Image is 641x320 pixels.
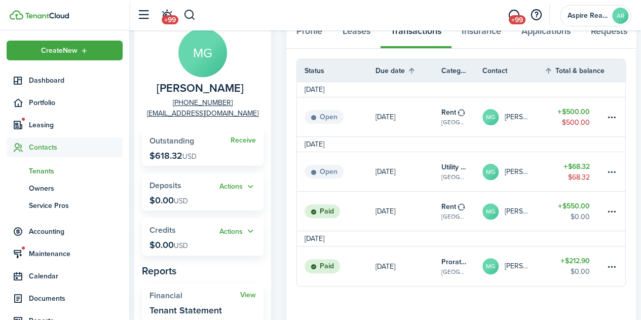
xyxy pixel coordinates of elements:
p: [DATE] [375,206,395,217]
table-amount-title: $68.32 [563,161,590,172]
table-info-title: Utility charge [441,162,467,172]
a: Open [297,152,375,191]
a: MG[PERSON_NAME] [482,192,544,231]
p: [DATE] [375,261,395,272]
span: USD [174,196,188,206]
a: Messaging [504,3,523,28]
a: Dashboard [7,70,123,90]
status: Open [305,165,344,179]
span: Contacts [29,142,123,153]
span: USD [182,151,197,162]
span: Owners [29,183,123,194]
status: Open [305,110,344,124]
a: [PHONE_NUMBER] [173,97,233,108]
button: Open menu [219,181,256,193]
avatar-text: AR [612,8,628,24]
a: Notifications [157,3,176,28]
span: Calendar [29,271,123,281]
a: View [240,291,256,299]
span: Aspire Realty [568,12,608,19]
a: $550.00$0.00 [544,192,605,231]
a: Paid [297,192,375,231]
span: Leasing [29,120,123,130]
avatar-text: MG [482,109,499,125]
widget-stats-description: Tenant Statement [149,305,222,315]
p: [DATE] [375,112,395,122]
span: Documents [29,293,123,304]
a: Profile [286,18,332,49]
a: Rent[GEOGRAPHIC_DATA], Unit 14 [441,97,482,136]
avatar-text: MG [482,258,499,274]
span: Deposits [149,180,181,191]
table-amount-description: $0.00 [571,211,590,222]
avatar-text: MG [482,203,499,220]
table-subtitle: [GEOGRAPHIC_DATA], Unit 14 [441,172,467,182]
span: Accounting [29,226,123,237]
a: $212.90$0.00 [544,246,605,286]
th: Sort [375,64,441,77]
p: $0.00 [149,195,188,205]
span: Maintenance [29,248,123,259]
table-subtitle: [GEOGRAPHIC_DATA], Unit 14 [441,267,467,276]
td: [DATE] [297,84,332,95]
a: Owners [7,180,123,197]
a: Rent[GEOGRAPHIC_DATA], Unit 14 [441,192,482,231]
span: Create New [41,47,78,54]
img: TenantCloud [25,13,69,19]
th: Category & property [441,65,482,76]
span: Tenants [29,166,123,176]
table-profile-info-text: [PERSON_NAME] [505,168,529,176]
button: Open menu [7,41,123,60]
panel-main-subtitle: Reports [142,263,263,278]
table-profile-info-text: [PERSON_NAME] [505,113,529,121]
span: +99 [509,15,525,24]
avatar-text: MG [482,164,499,180]
a: Paid [297,246,375,286]
a: MG[PERSON_NAME] [482,246,544,286]
table-subtitle: [GEOGRAPHIC_DATA], Unit 14 [441,118,467,127]
th: Status [297,65,375,76]
a: Receive [231,136,256,145]
p: $0.00 [149,240,188,250]
a: $68.32$68.32 [544,152,605,191]
button: Open resource center [527,7,545,24]
table-amount-title: $550.00 [558,201,590,211]
table-amount-description: $68.32 [568,172,590,183]
table-info-title: Rent [441,201,456,212]
a: [DATE] [375,192,441,231]
table-profile-info-text: [PERSON_NAME] [505,262,529,270]
a: Service Pros [7,197,123,214]
button: Open menu [219,226,256,237]
table-subtitle: [GEOGRAPHIC_DATA], Unit 14 [441,212,467,221]
a: Insurance [451,18,511,49]
table-profile-info-text: [PERSON_NAME] [505,207,529,216]
button: Search [183,7,196,24]
span: Dashboard [29,75,123,86]
table-amount-title: $212.90 [560,256,590,266]
button: Actions [219,226,256,237]
th: Sort [544,64,605,77]
span: Outstanding [149,135,194,147]
a: Requests [581,18,637,49]
table-info-title: Rent [441,107,456,118]
button: Open sidebar [134,6,153,25]
td: [DATE] [297,233,332,244]
table-amount-description: $0.00 [571,266,590,277]
p: $618.32 [149,151,197,161]
a: Tenants [7,162,123,180]
a: Leases [332,18,381,49]
button: Actions [219,181,256,193]
th: Contact [482,65,544,76]
span: Credits [149,224,176,236]
td: [DATE] [297,139,332,150]
status: Paid [305,259,340,273]
span: Portfolio [29,97,123,108]
a: Prorated rent[GEOGRAPHIC_DATA], Unit 14 [441,246,482,286]
a: Open [297,97,375,136]
a: MG[PERSON_NAME] [482,97,544,136]
span: +99 [162,15,178,24]
a: Applications [511,18,581,49]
